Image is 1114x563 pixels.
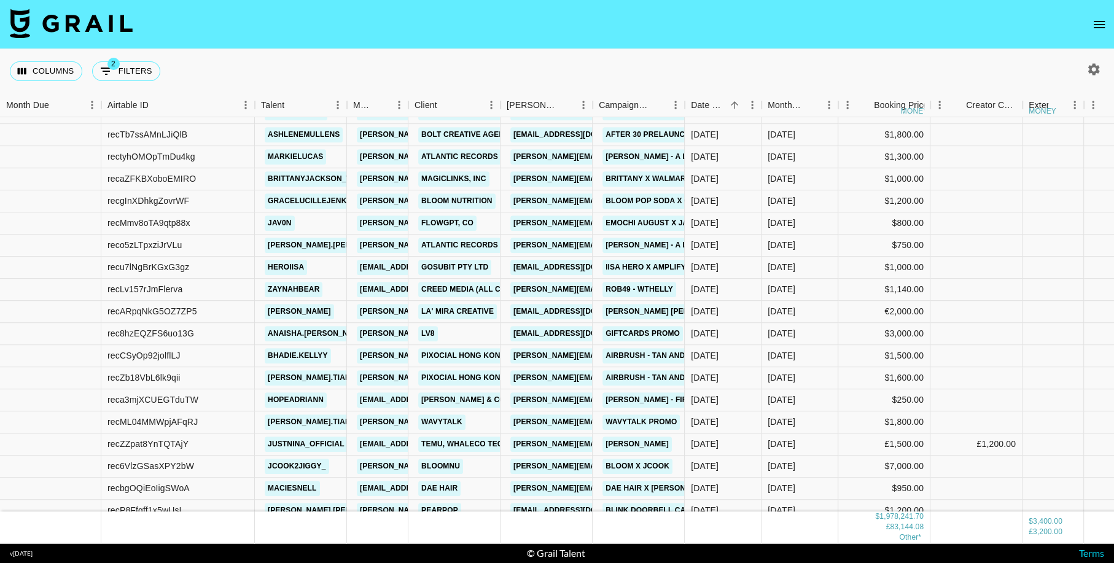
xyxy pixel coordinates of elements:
[415,93,437,117] div: Client
[357,149,557,165] a: [PERSON_NAME][EMAIL_ADDRESS][DOMAIN_NAME]
[418,348,541,363] a: Pixocial Hong Kong Limited
[107,107,191,119] div: recryWppu7U0NNl7F
[691,217,719,230] div: 13/08/2025
[726,96,743,114] button: Sort
[602,238,736,253] a: [PERSON_NAME] - A Little More
[501,93,593,117] div: Booker
[691,195,719,208] div: 13/08/2025
[265,171,359,187] a: brittanyjackson_tv
[602,127,736,142] a: After 30 Prelaunch Campaign
[838,433,930,456] div: £1,500.00
[874,93,928,117] div: Booking Price
[1029,527,1033,538] div: £
[886,522,890,532] div: £
[768,93,803,117] div: Month Due
[236,96,255,114] button: Menu
[838,411,930,433] div: $1,800.00
[691,416,719,429] div: 13/08/2025
[265,304,334,319] a: [PERSON_NAME]
[838,389,930,411] div: $250.00
[107,416,198,429] div: recML04MMWpjAFqRJ
[510,326,648,341] a: [EMAIL_ADDRESS][DOMAIN_NAME]
[284,96,302,114] button: Sort
[83,96,101,114] button: Menu
[691,93,726,117] div: Date Created
[602,171,693,187] a: Brittany x Walmart
[510,370,774,386] a: [PERSON_NAME][EMAIL_ADDRESS][PERSON_NAME][DOMAIN_NAME]
[357,392,557,408] a: [EMAIL_ADDRESS][PERSON_NAME][DOMAIN_NAME]
[838,301,930,323] div: €2,000.00
[1087,12,1112,37] button: open drawer
[107,262,189,274] div: recu7lNgBrKGxG3gz
[507,93,557,117] div: [PERSON_NAME]
[10,549,33,557] div: v [DATE]
[418,392,525,408] a: [PERSON_NAME] & Co LLC
[418,414,465,430] a: WavyTalk
[602,326,683,341] a: Giftcards Promo
[265,149,326,165] a: markielucas
[510,171,774,187] a: [PERSON_NAME][EMAIL_ADDRESS][PERSON_NAME][DOMAIN_NAME]
[838,367,930,389] div: $1,600.00
[761,93,838,117] div: Month Due
[357,171,620,187] a: [PERSON_NAME][EMAIL_ADDRESS][PERSON_NAME][DOMAIN_NAME]
[265,326,370,341] a: anaisha.[PERSON_NAME]
[1033,516,1062,527] div: 3,400.00
[930,96,949,114] button: Menu
[838,279,930,301] div: $1,140.00
[265,238,399,253] a: [PERSON_NAME].[PERSON_NAME]
[691,306,719,318] div: 13/08/2025
[107,129,187,141] div: recTb7ssAMnLJiQlB
[418,503,461,518] a: Pearpop
[602,149,736,165] a: [PERSON_NAME] - A Little More
[602,370,776,386] a: AirBrush - Tan and Body Glow - August
[510,503,648,518] a: [EMAIL_ADDRESS][DOMAIN_NAME]
[691,129,719,141] div: 13/08/2025
[510,414,711,430] a: [PERSON_NAME][EMAIL_ADDRESS][DOMAIN_NAME]
[838,257,930,279] div: $1,000.00
[768,350,795,362] div: Aug '25
[357,326,557,341] a: [PERSON_NAME][EMAIL_ADDRESS][DOMAIN_NAME]
[768,372,795,384] div: Aug '25
[357,127,557,142] a: [PERSON_NAME][EMAIL_ADDRESS][DOMAIN_NAME]
[768,284,795,296] div: Aug '25
[602,481,717,496] a: Dae Hair x [PERSON_NAME]
[1048,96,1065,114] button: Sort
[768,107,795,119] div: Aug '25
[768,416,795,429] div: Aug '25
[838,500,930,522] div: $1,200.00
[357,503,557,518] a: [PERSON_NAME][EMAIL_ADDRESS][DOMAIN_NAME]
[510,392,774,408] a: [PERSON_NAME][EMAIL_ADDRESS][PERSON_NAME][DOMAIN_NAME]
[691,350,719,362] div: 13/08/2025
[265,437,348,452] a: justnina_official
[602,437,672,452] a: [PERSON_NAME]
[768,129,795,141] div: Aug '25
[353,93,373,117] div: Manager
[107,284,182,296] div: recLv157rJmFlerva
[107,394,198,406] div: reca3mjXCUEGTduTW
[510,193,711,209] a: [PERSON_NAME][EMAIL_ADDRESS][DOMAIN_NAME]
[418,127,518,142] a: Bolt Creative Agency
[691,284,719,296] div: 13/08/2025
[510,348,774,363] a: [PERSON_NAME][EMAIL_ADDRESS][PERSON_NAME][DOMAIN_NAME]
[418,370,541,386] a: Pixocial Hong Kong Limited
[265,459,329,474] a: jcook2jiggy_
[418,171,489,187] a: MagicLinks, Inc
[691,173,719,185] div: 13/08/2025
[418,149,501,165] a: Atlantic Records
[373,96,390,114] button: Sort
[691,460,719,473] div: 13/08/2025
[261,93,284,117] div: Talent
[329,96,347,114] button: Menu
[803,96,820,114] button: Sort
[510,481,711,496] a: [PERSON_NAME][EMAIL_ADDRESS][DOMAIN_NAME]
[437,96,454,114] button: Sort
[510,127,648,142] a: [EMAIL_ADDRESS][DOMAIN_NAME]
[1079,547,1104,559] a: Terms
[390,96,408,114] button: Menu
[602,392,769,408] a: [PERSON_NAME] - Fireworks (BookTok)
[768,505,795,517] div: Aug '25
[357,238,557,253] a: [PERSON_NAME][EMAIL_ADDRESS][DOMAIN_NAME]
[602,282,676,297] a: ROB49 - WTHELLY
[602,348,776,363] a: AirBrush - Tan and Body Glow - August
[691,483,719,495] div: 13/08/2025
